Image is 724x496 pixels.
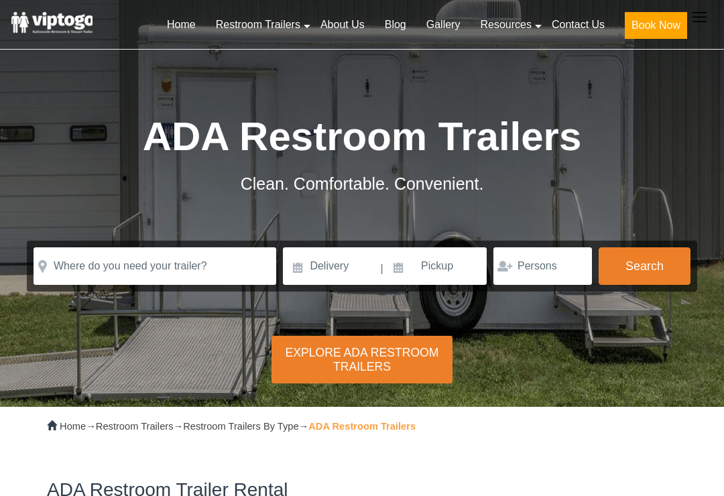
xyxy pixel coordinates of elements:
button: Book Now [625,12,687,39]
input: Delivery [283,247,379,285]
a: Contact Us [542,10,615,40]
a: Resources [470,10,541,40]
a: Home [157,10,206,40]
a: Book Now [615,10,697,47]
a: Restroom Trailers By Type [183,421,298,432]
a: Gallery [416,10,471,40]
button: Search [599,247,690,285]
a: Blog [375,10,416,40]
input: Where do you need your trailer? [34,247,276,285]
div: Explore ADA Restroom Trailers [271,336,452,383]
a: Restroom Trailers [96,421,174,432]
input: Pickup [385,247,487,285]
span: Clean. Comfortable. Convenient. [241,174,484,193]
button: Live Chat [670,442,724,496]
a: Home [60,421,86,432]
a: Restroom Trailers [206,10,310,40]
a: About Us [310,10,375,40]
strong: ADA Restroom Trailers [308,421,416,432]
span: ADA Restroom Trailers [143,114,582,159]
span: | [381,247,383,290]
input: Persons [493,247,592,285]
span: → → → [60,421,416,432]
